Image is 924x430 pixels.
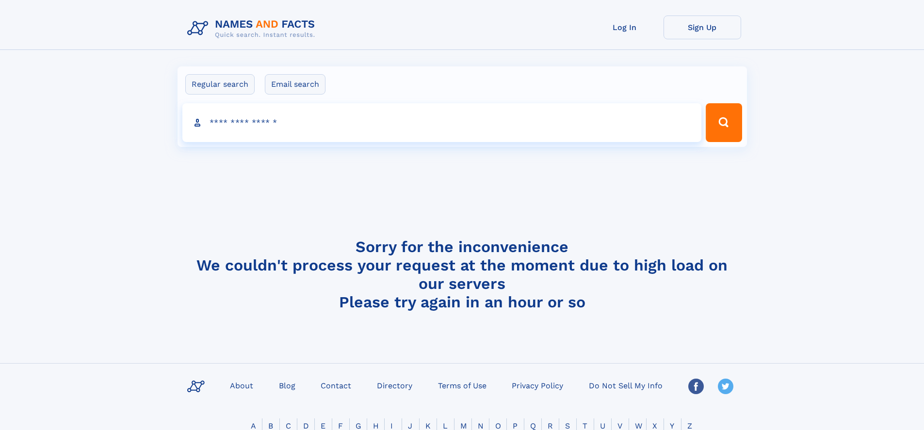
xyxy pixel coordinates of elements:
a: Directory [373,378,416,392]
img: Logo Names and Facts [183,16,323,42]
a: Sign Up [664,16,741,39]
h4: Sorry for the inconvenience We couldn't process your request at the moment due to high load on ou... [183,238,741,311]
img: Twitter [718,379,733,394]
input: search input [182,103,702,142]
button: Search Button [706,103,742,142]
a: Blog [275,378,299,392]
a: About [226,378,257,392]
a: Terms of Use [434,378,490,392]
img: Facebook [688,379,704,394]
a: Privacy Policy [508,378,567,392]
a: Contact [317,378,355,392]
a: Do Not Sell My Info [585,378,666,392]
label: Email search [265,74,325,95]
label: Regular search [185,74,255,95]
a: Log In [586,16,664,39]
